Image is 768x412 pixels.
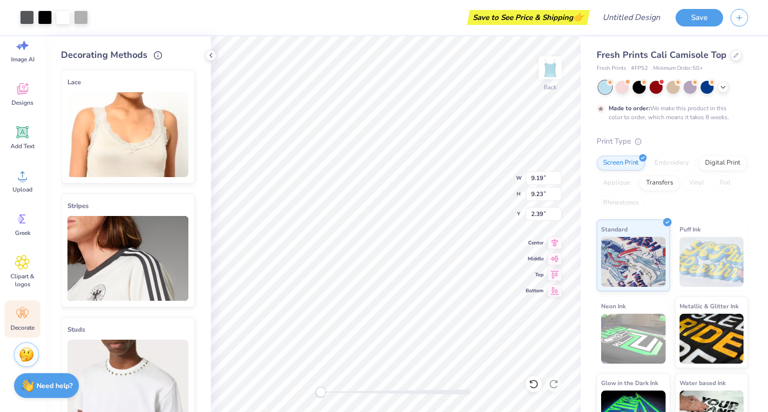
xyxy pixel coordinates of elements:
span: Glow in the Dark Ink [601,378,658,388]
button: Save [676,9,723,26]
img: Puff Ink [680,237,744,287]
div: Embroidery [648,156,696,171]
span: Puff Ink [680,224,701,234]
span: Metallic & Glitter Ink [680,301,739,311]
span: Add Text [10,142,34,150]
div: Rhinestones [597,196,645,210]
span: Minimum Order: 50 + [653,64,703,73]
div: Applique [597,176,637,191]
span: Upload [12,186,32,194]
span: Water based Ink [680,378,726,388]
span: 👉 [573,11,584,23]
img: Metallic & Glitter Ink [680,314,744,364]
img: Lace [67,92,188,177]
strong: Made to order: [609,104,650,112]
span: Clipart & logos [6,272,39,288]
div: Foil [714,176,737,191]
span: Middle [526,255,544,263]
div: Decorating Methods [61,48,195,62]
img: Stripes [67,216,188,301]
div: Transfers [640,176,680,191]
span: Fresh Prints [597,64,626,73]
img: Back [540,58,560,78]
div: We make this product in this color to order, which means it takes 8 weeks. [609,104,732,122]
span: Neon Ink [601,301,626,311]
div: Save to See Price & Shipping [470,10,587,25]
span: Designs [11,99,33,107]
div: Vinyl [683,176,711,191]
span: Decorate [10,324,34,332]
div: Back [544,83,557,92]
div: Lace [67,76,188,88]
span: # FP52 [631,64,648,73]
div: Accessibility label [316,387,326,397]
span: Fresh Prints Cali Camisole Top [597,49,727,61]
div: Studs [67,324,188,336]
img: Neon Ink [601,314,666,364]
span: Bottom [526,287,544,295]
span: Greek [15,229,30,237]
div: Print Type [597,136,748,147]
strong: Need help? [36,381,72,391]
span: Center [526,239,544,247]
span: Image AI [11,55,34,63]
input: Untitled Design [595,7,668,27]
div: Stripes [67,200,188,212]
div: Digital Print [699,156,747,171]
div: Screen Print [597,156,645,171]
span: Standard [601,224,628,234]
img: Standard [601,237,666,287]
span: Top [526,271,544,279]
